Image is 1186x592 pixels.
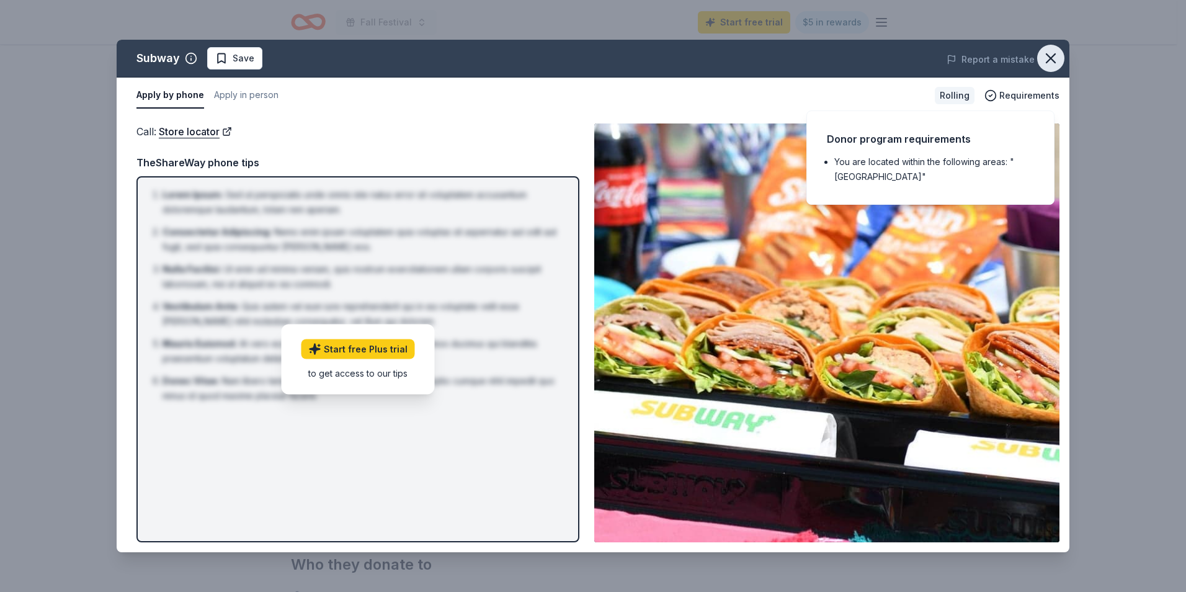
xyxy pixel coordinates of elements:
[163,225,561,254] li: Nemo enim ipsam voluptatem quia voluptas sit aspernatur aut odit aut fugit, sed quia consequuntur...
[207,47,262,70] button: Save
[163,338,237,349] span: Mauris Euismod :
[214,83,279,109] button: Apply in person
[163,189,223,200] span: Lorem Ipsum :
[947,52,1035,67] button: Report a mistake
[834,155,1034,184] li: You are located within the following areas: "[GEOGRAPHIC_DATA]"
[984,88,1059,103] button: Requirements
[301,366,415,379] div: to get access to our tips
[159,123,232,140] a: Store locator
[233,51,254,66] span: Save
[163,264,221,274] span: Nulla Facilisi :
[163,375,220,386] span: Donec Vitae :
[594,123,1059,542] img: Image for Subway
[827,131,1034,147] div: Donor program requirements
[163,336,561,366] li: At vero eos et accusamus et iusto odio dignissimos ducimus qui blanditiis praesentium voluptatum ...
[163,299,561,329] li: Quis autem vel eum iure reprehenderit qui in ea voluptate velit esse [PERSON_NAME] nihil molestia...
[935,87,974,104] div: Rolling
[136,83,204,109] button: Apply by phone
[999,88,1059,103] span: Requirements
[163,301,239,312] span: Vestibulum Ante :
[163,187,561,217] li: Sed ut perspiciatis unde omnis iste natus error sit voluptatem accusantium doloremque laudantium,...
[163,226,272,237] span: Consectetur Adipiscing :
[301,339,415,359] a: Start free Plus trial
[163,262,561,292] li: Ut enim ad minima veniam, quis nostrum exercitationem ullam corporis suscipit laboriosam, nisi ut...
[163,374,561,403] li: Nam libero tempore, cum soluta nobis est eligendi optio cumque nihil impedit quo minus id quod ma...
[136,155,579,171] div: TheShareWay phone tips
[136,48,180,68] div: Subway
[136,123,579,140] div: Call :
